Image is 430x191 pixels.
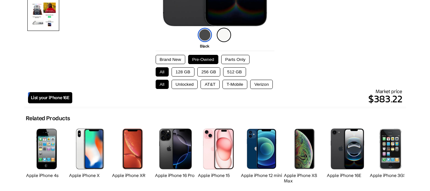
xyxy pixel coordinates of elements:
[327,125,368,185] a: iPhone 16E Apple iPhone 16E
[155,173,196,178] h2: Apple iPhone 16 Pro
[201,80,220,89] button: AT&T
[203,129,234,169] img: iPhone 15
[284,125,325,185] a: iPhone XS Max Apple iPhone XS Max
[122,129,143,169] img: iPhone XR
[156,67,169,77] button: All
[69,173,110,178] h2: Apple iPhone X
[172,67,194,77] button: 128 GB
[26,115,70,122] h2: Related Products
[198,125,239,185] a: iPhone 15 Apple iPhone 15
[28,92,72,103] a: List your iPhone 16E
[112,173,153,178] h2: Apple iPhone XR
[247,129,276,169] img: iPhone 12 mini
[241,173,282,178] h2: Apple iPhone 12 mini
[172,80,198,89] button: Unlocked
[217,28,231,42] img: white-icon
[72,91,402,107] p: $383.22
[241,125,282,185] a: iPhone 12 mini Apple iPhone 12 mini
[159,129,192,169] img: iPhone 16 Pro
[200,44,209,48] span: Black
[250,80,273,89] button: Verizon
[197,67,220,77] button: 256 GB
[156,55,185,64] button: Brand New
[156,80,169,89] button: All
[72,88,402,107] div: Market price
[223,67,246,77] button: 512 GB
[112,125,153,185] a: iPhone XR Apple iPhone XR
[69,125,110,185] a: iPhone X Apple iPhone X
[26,173,67,178] h2: Apple iPhone 4s
[26,129,67,169] img: iPhone 4s
[327,173,368,178] h2: Apple iPhone 16E
[26,125,67,185] a: iPhone 4s Apple iPhone 4s
[222,80,247,89] button: T-Mobile
[331,129,364,169] img: iPhone 16E
[198,28,212,42] img: black-icon
[284,173,325,184] h2: Apple iPhone XS Max
[188,55,218,64] button: Pre-Owned
[155,125,196,185] a: iPhone 16 Pro Apple iPhone 16 Pro
[370,173,411,178] h2: Apple iPhone 3GS
[379,129,401,169] img: iPhone 3GS
[370,125,411,185] a: iPhone 3GS Apple iPhone 3GS
[221,55,250,64] button: Parts Only
[198,173,239,178] h2: Apple iPhone 15
[294,129,314,169] img: iPhone XS Max
[31,95,69,100] span: List your iPhone 16E
[75,129,104,169] img: iPhone X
